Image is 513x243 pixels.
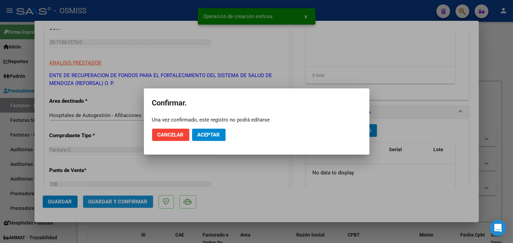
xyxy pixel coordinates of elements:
[158,132,184,138] span: Cancelar
[152,116,361,123] div: Una vez confirmado, este registro no podrá editarse
[490,220,506,236] div: Open Intercom Messenger
[152,97,361,110] h2: Confirmar.
[198,132,220,138] span: Aceptar
[152,129,189,141] button: Cancelar
[192,129,226,141] button: Aceptar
